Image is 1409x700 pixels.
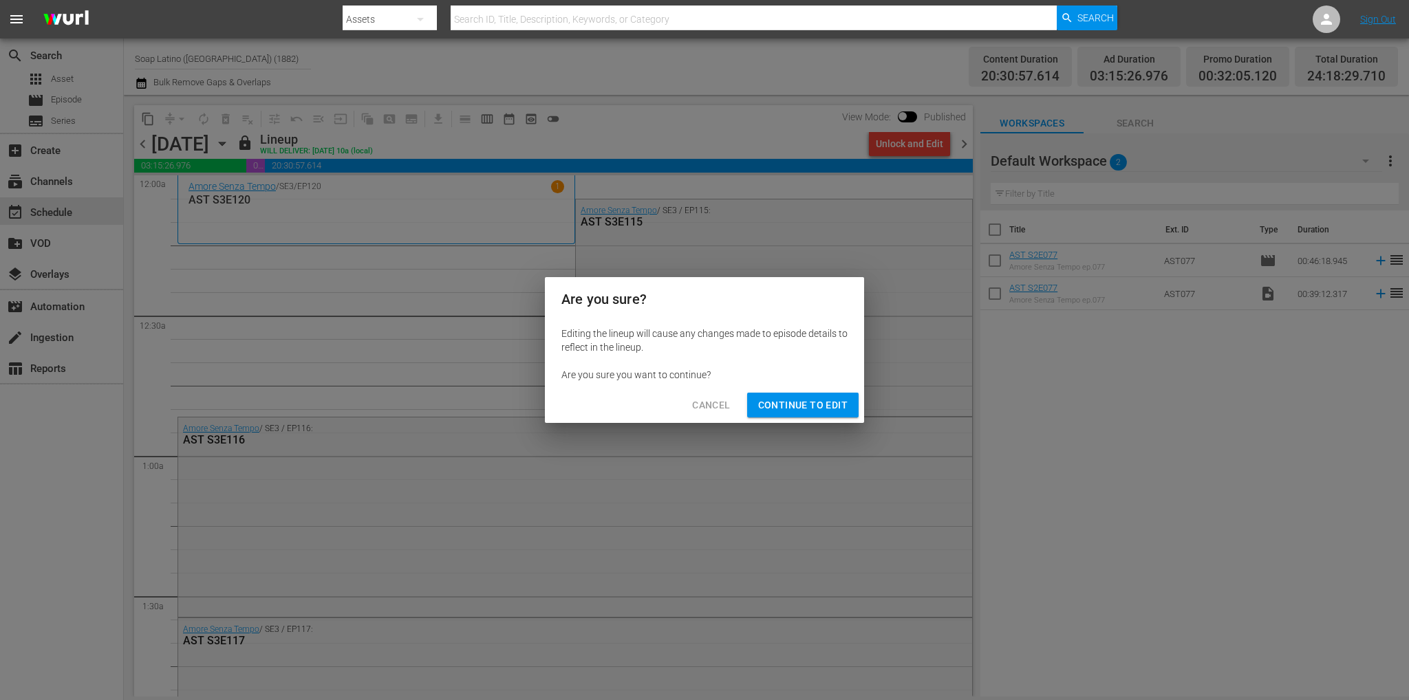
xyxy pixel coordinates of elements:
a: Sign Out [1360,14,1396,25]
span: Cancel [692,397,730,414]
div: Editing the lineup will cause any changes made to episode details to reflect in the lineup. [561,327,848,354]
img: ans4CAIJ8jUAAAAAAAAAAAAAAAAAAAAAAAAgQb4GAAAAAAAAAAAAAAAAAAAAAAAAJMjXAAAAAAAAAAAAAAAAAAAAAAAAgAT5G... [33,3,99,36]
span: Search [1077,6,1114,30]
button: Cancel [681,393,741,418]
button: Continue to Edit [747,393,859,418]
span: menu [8,11,25,28]
div: Are you sure you want to continue? [561,368,848,382]
h2: Are you sure? [561,288,848,310]
span: Continue to Edit [758,397,848,414]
